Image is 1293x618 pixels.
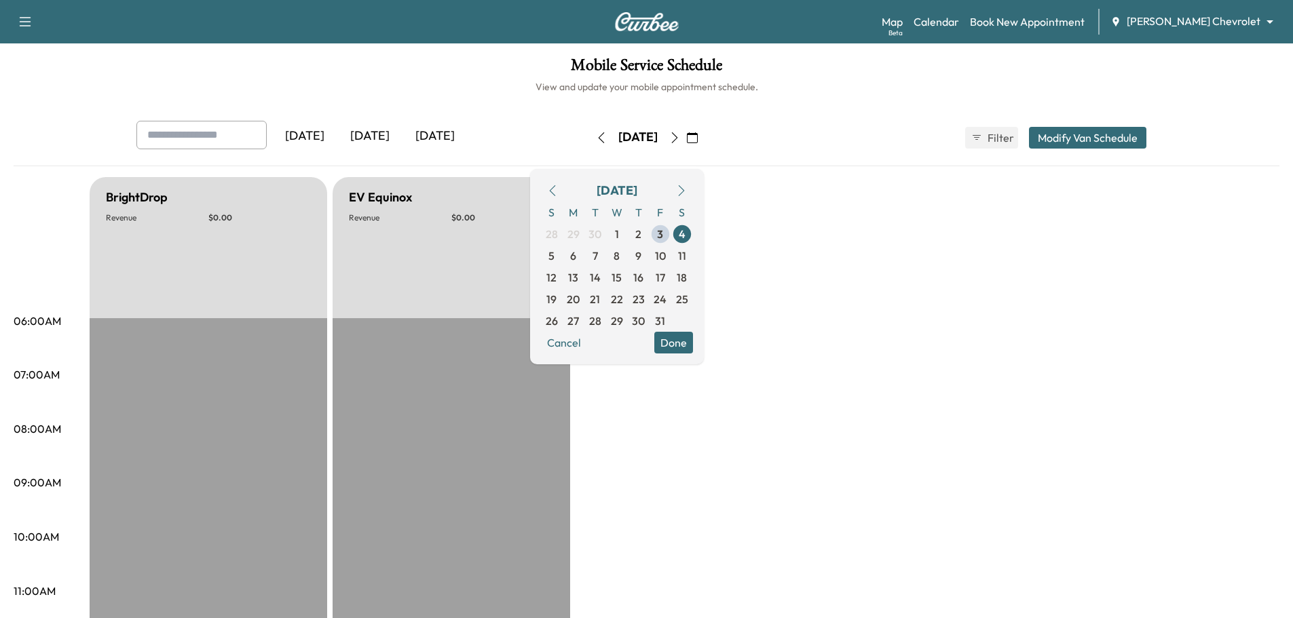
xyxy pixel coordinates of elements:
span: 22 [611,291,623,307]
span: 27 [567,313,579,329]
span: T [628,201,650,223]
p: $ 0.00 [451,212,554,223]
p: Revenue [106,212,208,223]
h5: BrightDrop [106,188,168,207]
span: 19 [546,291,557,307]
span: 17 [656,269,665,286]
button: Filter [965,127,1018,149]
span: 4 [679,226,686,242]
span: 10 [655,248,666,264]
p: Revenue [349,212,451,223]
span: 29 [567,226,580,242]
h5: EV Equinox [349,188,412,207]
button: Cancel [541,332,587,353]
span: 2 [635,226,641,242]
span: 3 [657,226,663,242]
span: 13 [568,269,578,286]
h6: View and update your mobile appointment schedule. [14,80,1279,94]
img: Curbee Logo [614,12,679,31]
span: Filter [988,130,1012,146]
span: 14 [590,269,601,286]
span: 12 [546,269,557,286]
span: 11 [678,248,686,264]
span: 16 [633,269,643,286]
span: F [650,201,671,223]
div: [DATE] [337,121,402,152]
span: 18 [677,269,687,286]
div: [DATE] [618,129,658,146]
span: 30 [632,313,645,329]
span: 1 [615,226,619,242]
span: 15 [612,269,622,286]
span: 23 [633,291,645,307]
p: 09:00AM [14,474,61,490]
div: [DATE] [597,181,637,200]
span: W [606,201,628,223]
div: Beta [888,28,903,38]
a: MapBeta [882,14,903,30]
span: 28 [546,226,558,242]
span: 6 [570,248,576,264]
span: 29 [611,313,623,329]
span: S [541,201,563,223]
p: 06:00AM [14,313,61,329]
span: 31 [655,313,665,329]
a: Book New Appointment [970,14,1085,30]
span: 26 [546,313,558,329]
span: 21 [590,291,600,307]
span: M [563,201,584,223]
span: T [584,201,606,223]
span: 8 [614,248,620,264]
span: 24 [654,291,667,307]
span: 9 [635,248,641,264]
p: 07:00AM [14,366,60,383]
span: [PERSON_NAME] Chevrolet [1127,14,1260,29]
span: 30 [588,226,601,242]
p: 11:00AM [14,583,56,599]
h1: Mobile Service Schedule [14,57,1279,80]
span: S [671,201,693,223]
span: 5 [548,248,555,264]
button: Done [654,332,693,353]
span: 25 [676,291,688,307]
div: [DATE] [402,121,468,152]
p: $ 0.00 [208,212,311,223]
p: 08:00AM [14,421,61,437]
div: [DATE] [272,121,337,152]
span: 20 [567,291,580,307]
span: 7 [593,248,598,264]
a: Calendar [914,14,959,30]
button: Modify Van Schedule [1029,127,1146,149]
span: 28 [589,313,601,329]
p: 10:00AM [14,528,59,545]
